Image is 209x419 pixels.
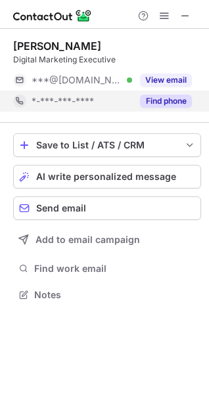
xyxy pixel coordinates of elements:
span: ***@[DOMAIN_NAME] [32,74,122,86]
span: Find work email [34,263,196,275]
button: Add to email campaign [13,228,201,252]
button: Reveal Button [140,95,192,108]
button: Notes [13,286,201,304]
button: save-profile-one-click [13,133,201,157]
div: Save to List / ATS / CRM [36,140,178,150]
span: Send email [36,203,86,213]
div: Digital Marketing Executive [13,54,201,66]
div: [PERSON_NAME] [13,39,101,53]
button: Reveal Button [140,74,192,87]
img: ContactOut v5.3.10 [13,8,92,24]
span: Add to email campaign [35,234,140,245]
button: Send email [13,196,201,220]
span: AI write personalized message [36,171,176,182]
button: AI write personalized message [13,165,201,188]
span: Notes [34,289,196,301]
button: Find work email [13,259,201,278]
